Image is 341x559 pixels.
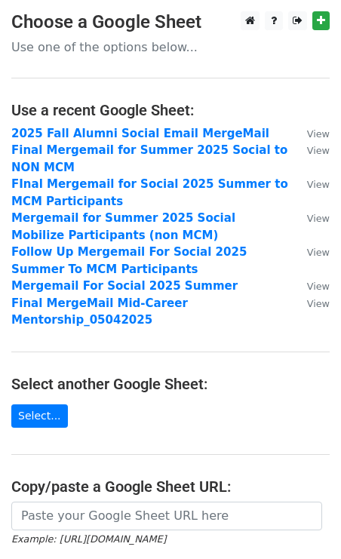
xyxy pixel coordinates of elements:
small: View [307,247,330,258]
a: Final MergeMail Mid-Career Mentorship_05042025 [11,296,188,327]
small: View [307,281,330,292]
a: View [292,127,330,140]
p: Use one of the options below... [11,39,330,55]
a: FInal Mergemail for Social 2025 Summer to MCM Participants [11,177,288,208]
h4: Copy/paste a Google Sheet URL: [11,478,330,496]
small: View [307,213,330,224]
small: View [307,298,330,309]
h4: Select another Google Sheet: [11,375,330,393]
small: View [307,145,330,156]
a: View [292,296,330,310]
a: View [292,211,330,225]
a: View [292,143,330,157]
a: Follow Up Mergemail For Social 2025 Summer To MCM Participants [11,245,247,276]
a: Final Mergemail for Summer 2025 Social to NON MCM [11,143,287,174]
a: View [292,245,330,259]
small: View [307,179,330,190]
small: View [307,128,330,140]
a: View [292,177,330,191]
small: Example: [URL][DOMAIN_NAME] [11,533,166,545]
input: Paste your Google Sheet URL here [11,502,322,530]
h4: Use a recent Google Sheet: [11,101,330,119]
a: Mergemail For Social 2025 Summer [11,279,238,293]
a: Mergemail for Summer 2025 Social Mobilize Participants (non MCM) [11,211,235,242]
a: Select... [11,404,68,428]
a: View [292,279,330,293]
h3: Choose a Google Sheet [11,11,330,33]
a: 2025 Fall Alumni Social Email MergeMail [11,127,269,140]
